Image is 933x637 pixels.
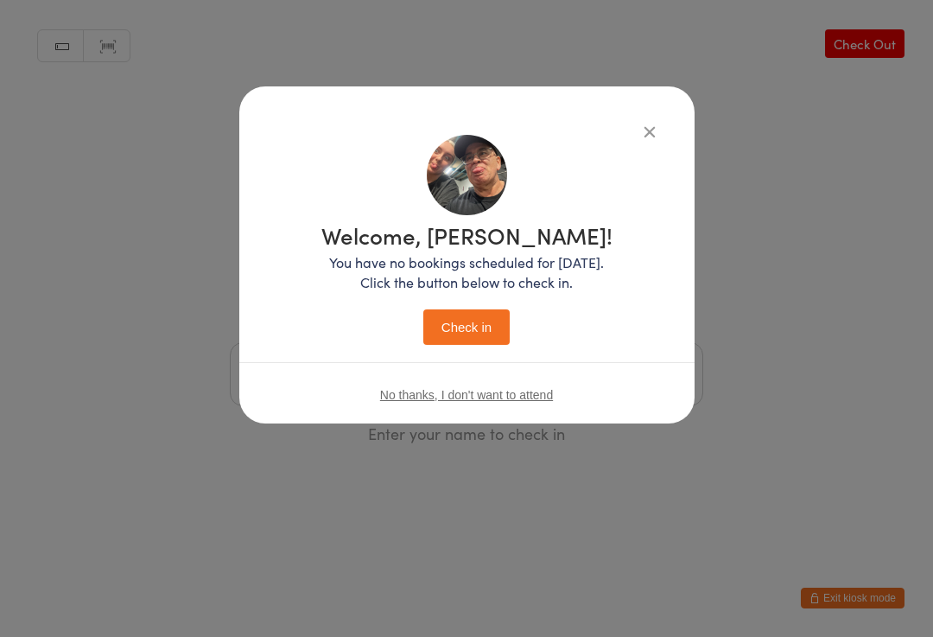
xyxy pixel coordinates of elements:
[380,388,553,402] button: No thanks, I don't want to attend
[321,252,612,292] p: You have no bookings scheduled for [DATE]. Click the button below to check in.
[427,135,507,215] img: image1756976404.png
[321,224,612,246] h1: Welcome, [PERSON_NAME]!
[423,309,510,345] button: Check in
